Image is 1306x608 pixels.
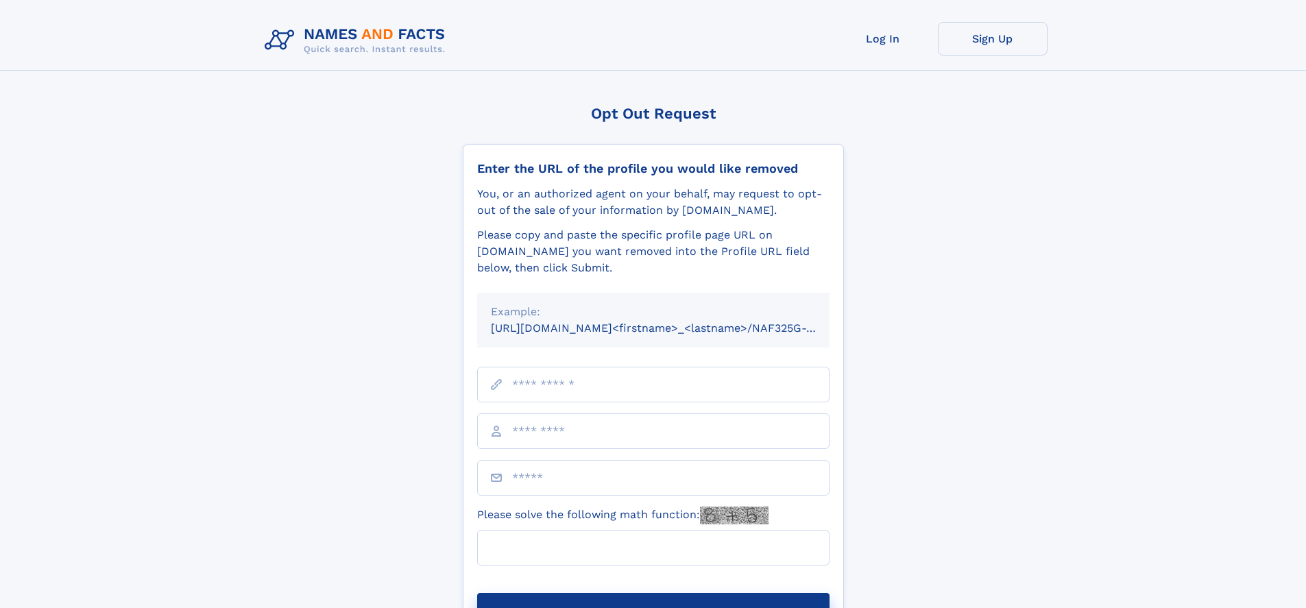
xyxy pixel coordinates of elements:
[463,105,844,122] div: Opt Out Request
[938,22,1048,56] a: Sign Up
[477,161,830,176] div: Enter the URL of the profile you would like removed
[491,304,816,320] div: Example:
[477,507,769,524] label: Please solve the following math function:
[259,22,457,59] img: Logo Names and Facts
[828,22,938,56] a: Log In
[491,321,856,335] small: [URL][DOMAIN_NAME]<firstname>_<lastname>/NAF325G-xxxxxxxx
[477,227,830,276] div: Please copy and paste the specific profile page URL on [DOMAIN_NAME] you want removed into the Pr...
[477,186,830,219] div: You, or an authorized agent on your behalf, may request to opt-out of the sale of your informatio...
